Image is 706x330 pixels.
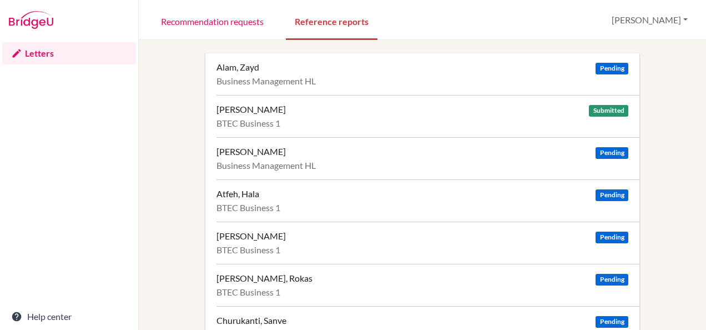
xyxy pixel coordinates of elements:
span: Submitted [589,105,628,117]
img: Bridge-U [9,11,53,29]
a: [PERSON_NAME] Submitted BTEC Business 1 [216,95,639,137]
div: [PERSON_NAME] [216,104,286,115]
a: [PERSON_NAME] Pending Business Management HL [216,137,639,179]
a: Letters [2,42,136,64]
a: Reference reports [286,2,377,40]
span: Pending [596,63,628,74]
div: BTEC Business 1 [216,202,628,213]
a: [PERSON_NAME], Rokas Pending BTEC Business 1 [216,264,639,306]
div: [PERSON_NAME] [216,146,286,157]
div: Business Management HL [216,76,628,87]
a: Help center [2,306,136,328]
div: [PERSON_NAME], Rokas [216,273,312,284]
div: Atfeh, Hala [216,188,259,199]
span: Pending [596,274,628,286]
div: BTEC Business 1 [216,287,628,298]
div: BTEC Business 1 [216,244,628,256]
div: Alam, Zayd [216,62,259,73]
span: Pending [596,147,628,159]
div: BTEC Business 1 [216,118,628,129]
a: Recommendation requests [152,2,273,40]
span: Pending [596,316,628,328]
span: Pending [596,189,628,201]
span: Pending [596,232,628,243]
div: Business Management HL [216,160,628,171]
a: [PERSON_NAME] Pending BTEC Business 1 [216,222,639,264]
div: Churukanti, Sanve [216,315,286,326]
a: Alam, Zayd Pending Business Management HL [216,53,639,95]
a: Atfeh, Hala Pending BTEC Business 1 [216,179,639,222]
button: [PERSON_NAME] [607,9,693,31]
div: [PERSON_NAME] [216,231,286,242]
